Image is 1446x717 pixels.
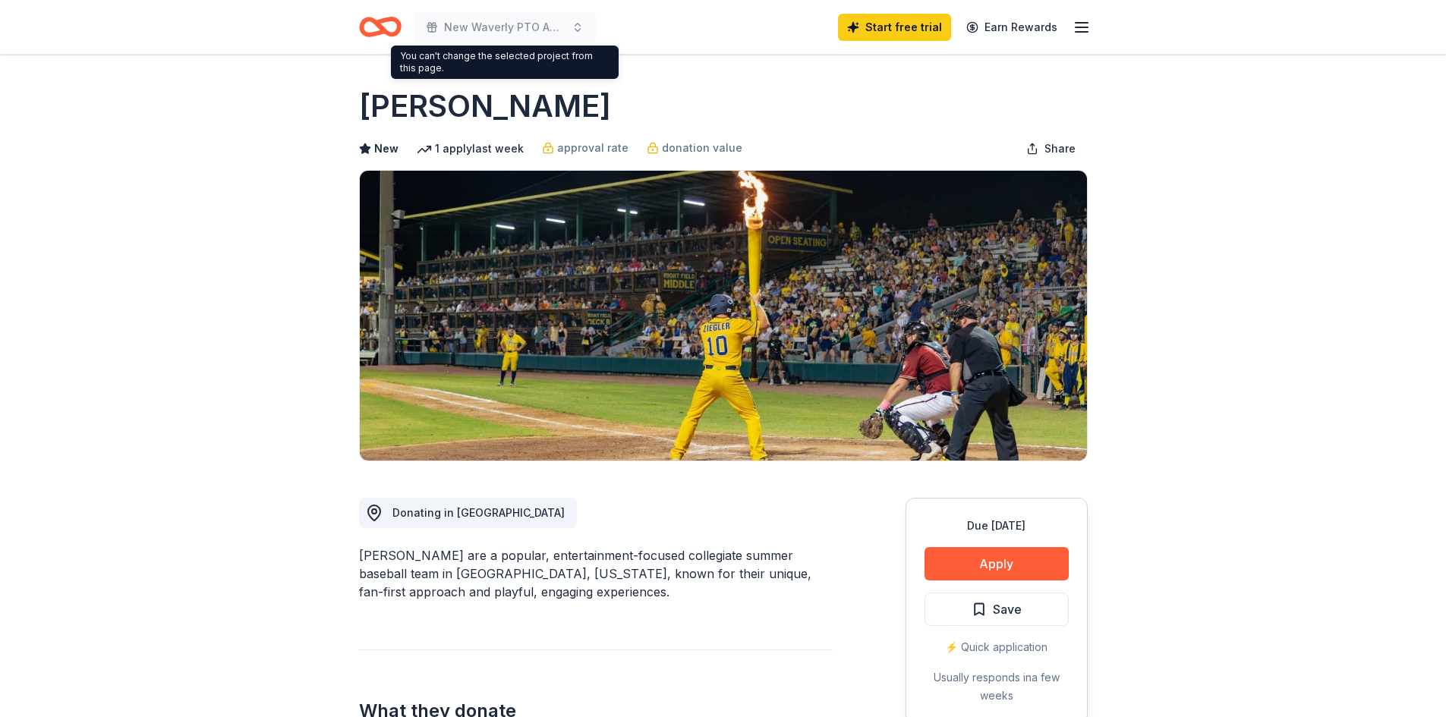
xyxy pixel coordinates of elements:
[925,638,1069,656] div: ⚡️ Quick application
[542,139,628,157] a: approval rate
[957,14,1066,41] a: Earn Rewards
[444,18,565,36] span: New Waverly PTO Annual Community Fall Festival
[557,139,628,157] span: approval rate
[925,547,1069,580] button: Apply
[392,506,565,519] span: Donating in [GEOGRAPHIC_DATA]
[374,140,399,158] span: New
[647,139,742,157] a: donation value
[360,171,1087,461] img: Image for Savannah Bananas
[838,14,951,41] a: Start free trial
[359,9,402,45] a: Home
[993,599,1022,619] span: Save
[417,140,524,158] div: 1 apply last week
[359,85,611,127] h1: [PERSON_NAME]
[359,546,833,601] div: [PERSON_NAME] are a popular, entertainment-focused collegiate summer baseball team in [GEOGRAPHIC...
[391,46,619,79] div: You can't change the selected project from this page.
[925,593,1069,626] button: Save
[414,12,596,42] button: New Waverly PTO Annual Community Fall Festival
[662,139,742,157] span: donation value
[925,517,1069,535] div: Due [DATE]
[1044,140,1076,158] span: Share
[925,668,1069,705] div: Usually responds in a few weeks
[1014,134,1088,164] button: Share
